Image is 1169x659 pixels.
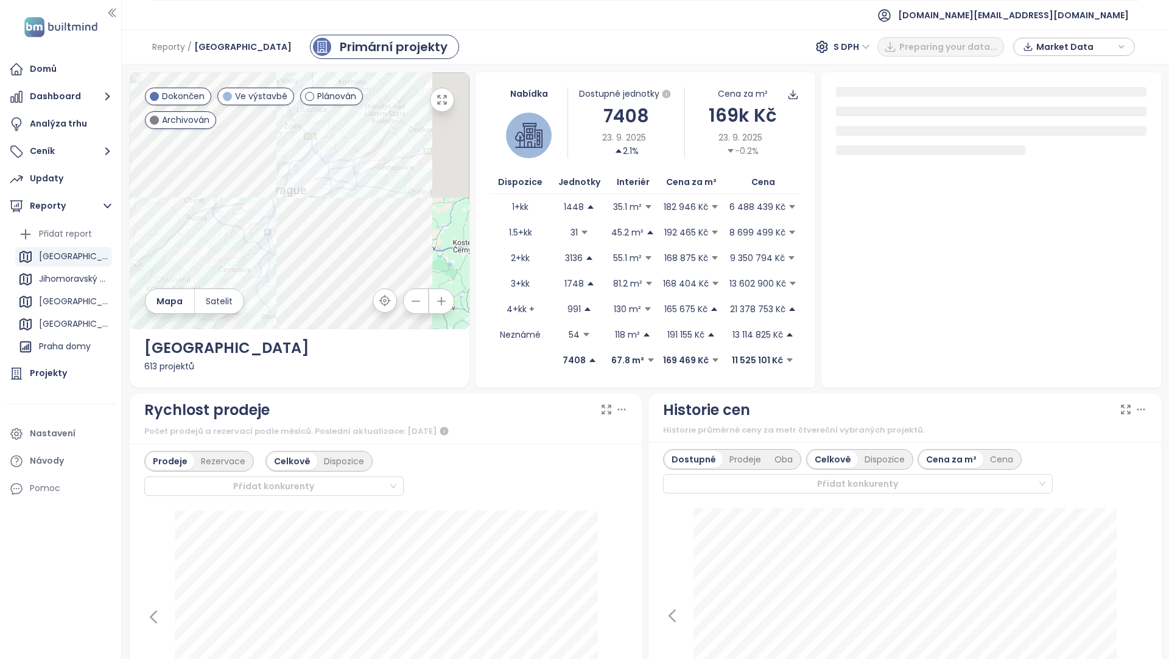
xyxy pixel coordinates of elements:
p: 168 404 Kč [663,277,709,290]
p: 1448 [564,200,584,214]
p: 81.2 m² [613,277,642,290]
div: [GEOGRAPHIC_DATA] [15,292,112,312]
div: Rezervace [194,453,252,470]
div: Pomoc [6,476,115,501]
span: caret-down [726,147,735,155]
p: 3136 [565,251,583,265]
span: caret-up [785,330,794,339]
span: caret-up [614,147,623,155]
span: caret-up [788,305,796,313]
a: Návody [6,449,115,473]
p: 130 m² [614,302,641,316]
p: 168 875 Kč [664,251,708,265]
span: [DOMAIN_NAME][EMAIL_ADDRESS][DOMAIN_NAME] [898,1,1129,30]
span: caret-down [711,356,720,364]
div: 613 projektů [144,360,455,373]
div: Jihomoravský kraj [39,271,109,287]
div: Oba [768,451,799,468]
td: 2+kk [490,245,551,271]
p: 7408 [563,354,586,367]
span: Dokončen [162,89,205,103]
span: 23. 9. 2025 [718,131,762,144]
span: Archivován [162,113,209,127]
span: / [188,36,192,58]
div: [GEOGRAPHIC_DATA] [15,247,112,267]
div: Historie průměrné ceny za metr čtvereční vybraných projektů. [663,424,1147,436]
span: caret-down [788,228,796,237]
p: 991 [567,302,581,316]
button: Satelit [195,289,244,313]
div: Nabídka [490,87,568,100]
span: caret-down [645,279,653,288]
div: -0.2% [726,144,759,158]
div: Praha domy [15,337,112,357]
div: 169k Kč [685,101,801,130]
span: Plánován [317,89,356,103]
div: Přidat report [39,226,92,242]
th: Cena za m² [658,170,725,194]
span: Reporty [152,36,185,58]
p: 118 m² [615,328,640,341]
div: Prodeje [723,451,768,468]
div: 2.1% [614,144,639,158]
th: Interiér [609,170,658,194]
th: Dispozice [490,170,551,194]
span: [GEOGRAPHIC_DATA] [194,36,292,58]
span: caret-down [647,356,655,364]
td: 1.5+kk [490,220,551,245]
img: logo [21,15,101,40]
span: caret-up [583,305,592,313]
p: 9 350 794 Kč [730,251,785,265]
p: 67.8 m² [611,354,644,367]
div: [GEOGRAPHIC_DATA] [39,316,109,332]
a: Nastavení [6,422,115,446]
span: caret-down [711,228,719,237]
span: Preparing your data... [899,40,997,54]
span: caret-down [788,279,797,288]
span: caret-down [788,203,796,211]
p: 13 114 825 Kč [732,328,783,341]
p: 165 675 Kč [664,302,707,316]
span: Market Data [1036,38,1115,56]
span: caret-down [711,254,719,262]
p: 54 [569,328,580,341]
div: Návody [30,453,64,469]
th: Jednotky [550,170,608,194]
div: Jihomoravský kraj [15,270,112,289]
span: caret-down [711,279,720,288]
p: 31 [570,226,578,239]
div: Počet prodejů a rezervací podle měsíců. Poslední aktualizace: [DATE] [144,424,628,439]
div: Dispozice [858,451,911,468]
span: S DPH [834,38,870,56]
a: primary [310,35,459,59]
div: Analýza trhu [30,116,87,131]
div: Praha domy [39,339,91,354]
div: [GEOGRAPHIC_DATA] [39,249,109,264]
p: 55.1 m² [613,251,642,265]
div: Primární projekty [340,38,448,56]
p: 8 699 499 Kč [729,226,785,239]
div: Nastavení [30,426,75,441]
span: caret-down [644,305,652,313]
div: Historie cen [663,399,750,422]
span: caret-down [787,254,796,262]
div: button [1020,38,1128,56]
div: Dispozice [317,453,371,470]
div: [GEOGRAPHIC_DATA] [15,315,112,334]
span: caret-up [646,228,655,237]
span: caret-up [642,330,651,339]
span: caret-down [711,203,719,211]
span: caret-down [582,330,591,339]
a: Updaty [6,167,115,191]
span: 23. 9. 2025 [602,131,646,144]
div: Domů [30,61,57,77]
div: Celkově [267,453,317,470]
span: caret-down [580,228,589,237]
p: 192 465 Kč [664,226,708,239]
div: Pomoc [30,481,60,496]
td: Neznámé [490,322,551,347]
